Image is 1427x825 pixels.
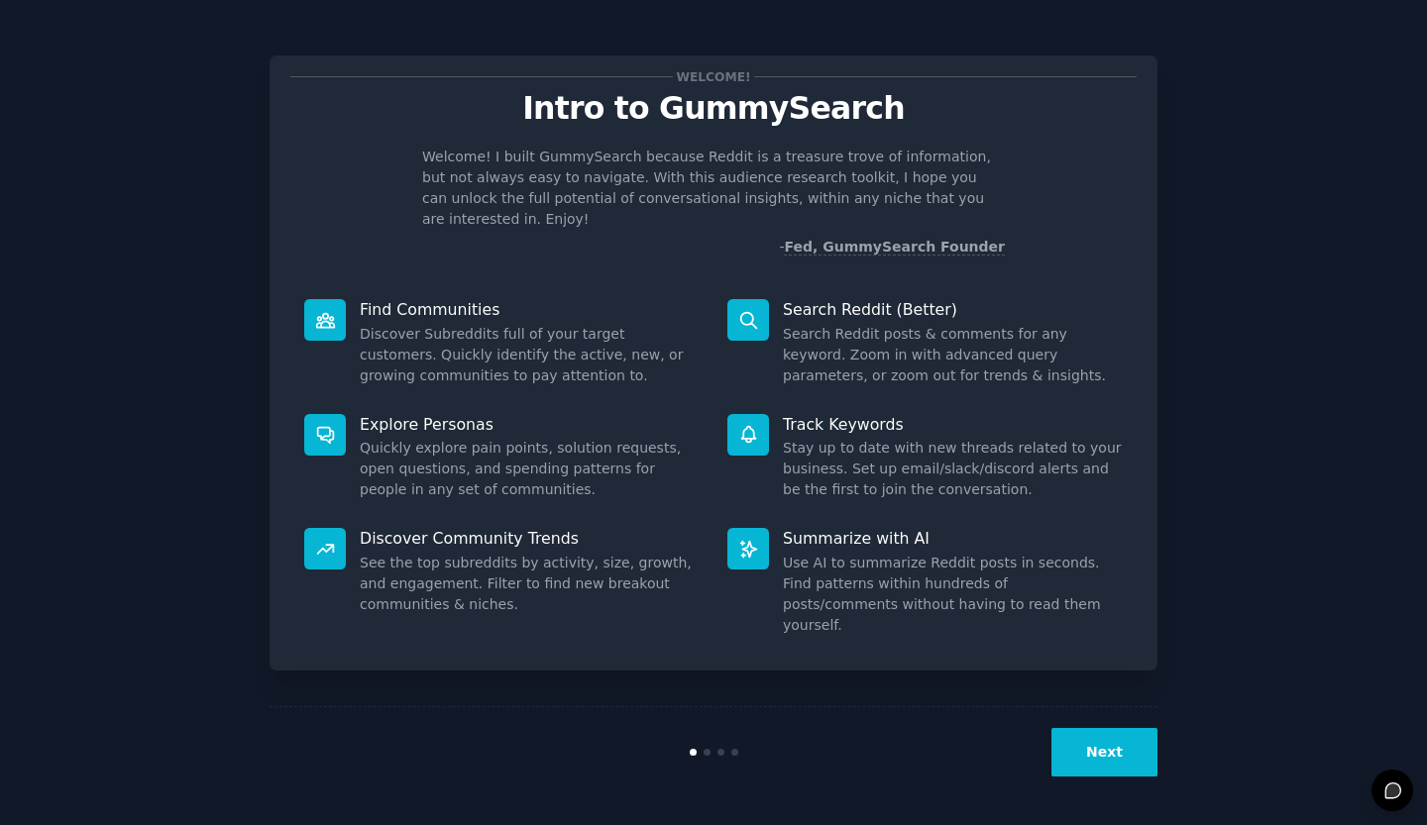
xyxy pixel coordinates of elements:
[783,553,1123,636] dd: Use AI to summarize Reddit posts in seconds. Find patterns within hundreds of posts/comments with...
[360,414,700,435] p: Explore Personas
[1051,728,1157,776] button: Next
[783,438,1123,500] dd: Stay up to date with new threads related to your business. Set up email/slack/discord alerts and ...
[783,299,1123,320] p: Search Reddit (Better)
[673,66,754,87] span: Welcome!
[783,528,1123,549] p: Summarize with AI
[360,553,700,615] dd: See the top subreddits by activity, size, growth, and engagement. Filter to find new breakout com...
[360,299,700,320] p: Find Communities
[422,147,1005,230] p: Welcome! I built GummySearch because Reddit is a treasure trove of information, but not always ea...
[779,237,1005,258] div: -
[360,528,700,549] p: Discover Community Trends
[360,438,700,500] dd: Quickly explore pain points, solution requests, open questions, and spending patterns for people ...
[783,324,1123,386] dd: Search Reddit posts & comments for any keyword. Zoom in with advanced query parameters, or zoom o...
[783,414,1123,435] p: Track Keywords
[290,91,1137,126] p: Intro to GummySearch
[784,239,1005,256] a: Fed, GummySearch Founder
[360,324,700,386] dd: Discover Subreddits full of your target customers. Quickly identify the active, new, or growing c...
